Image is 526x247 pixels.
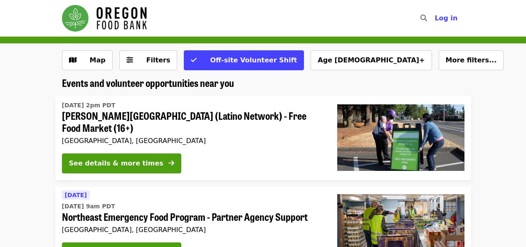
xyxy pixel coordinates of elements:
button: Show map view [62,50,113,70]
span: Filters [146,56,170,64]
span: Northeast Emergency Food Program - Partner Agency Support [62,211,324,223]
span: Map [90,56,106,64]
div: [GEOGRAPHIC_DATA], [GEOGRAPHIC_DATA] [62,137,324,145]
button: Off-site Volunteer Shift [184,50,304,70]
span: Off-site Volunteer Shift [210,56,297,64]
i: check icon [191,56,197,64]
i: arrow-right icon [168,159,174,167]
button: Age [DEMOGRAPHIC_DATA]+ [311,50,432,70]
img: Oregon Food Bank - Home [62,5,147,32]
button: Filters (0 selected) [119,50,178,70]
a: See details for "Rigler Elementary School (Latino Network) - Free Food Market (16+)" [55,96,471,180]
time: [DATE] 2pm PDT [62,101,116,110]
button: Log in [428,10,464,27]
span: Log in [435,14,457,22]
button: More filters... [439,50,504,70]
input: Search [432,8,439,28]
button: See details & more times [62,153,181,173]
i: sliders-h icon [126,56,133,64]
time: [DATE] 9am PDT [62,202,115,211]
div: [GEOGRAPHIC_DATA], [GEOGRAPHIC_DATA] [62,226,324,234]
img: Rigler Elementary School (Latino Network) - Free Food Market (16+) organized by Oregon Food Bank [337,104,464,171]
span: Events and volunteer opportunities near you [62,75,234,90]
span: More filters... [446,56,497,64]
i: map icon [69,56,77,64]
i: search icon [420,14,427,22]
span: [PERSON_NAME][GEOGRAPHIC_DATA] (Latino Network) - Free Food Market (16+) [62,110,324,134]
span: [DATE] [65,192,87,198]
div: See details & more times [69,158,163,168]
